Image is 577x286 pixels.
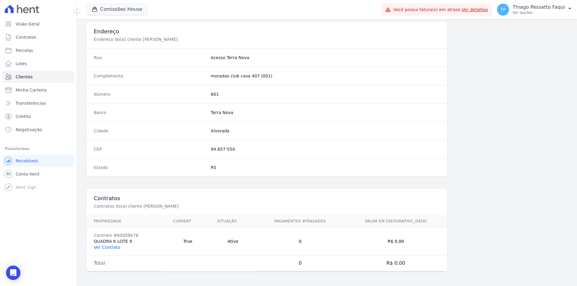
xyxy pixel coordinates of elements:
[166,227,210,255] td: True
[87,255,166,271] td: Total
[492,1,577,18] button: TP Thiago Pessatto Faqui Ver opções
[94,28,440,35] h3: Endereço
[2,155,74,167] a: Recebíveis
[211,91,440,97] dd: 601
[16,158,38,164] span: Recebíveis
[344,215,447,227] th: Valor em [GEOGRAPHIC_DATA]
[2,124,74,136] a: Negativação
[16,74,32,80] span: Clientes
[2,44,74,56] a: Parcelas
[2,31,74,43] a: Contratos
[344,227,447,255] td: R$ 0,00
[500,8,505,12] span: TP
[256,255,344,271] td: 0
[94,245,120,250] a: Ver Contrato
[462,7,488,12] a: Ver detalhes
[211,146,440,152] dd: 94.857-550
[94,36,296,42] p: Endereço do(a) cliente [PERSON_NAME]
[5,145,72,152] div: Plataformas
[94,232,158,238] div: Contrato #6dd58b78
[211,55,440,61] dd: Acesso Terra Nova
[94,195,440,202] h3: Contratos
[210,227,256,255] td: Ativo
[393,7,488,13] span: Você possui fatura(s) em atraso.
[94,55,206,61] dt: Rua
[513,4,565,10] p: Thiago Pessatto Faqui
[16,34,36,40] span: Contratos
[94,128,206,134] dt: Cidade
[513,10,565,15] p: Ver opções
[87,227,166,255] td: QUADRA K LOTE 9
[2,97,74,109] a: Transferências
[2,18,74,30] a: Visão Geral
[210,215,256,227] th: Situação
[94,110,206,116] dt: Bairro
[16,61,27,67] span: Lotes
[94,73,206,79] dt: Complemento
[94,203,296,209] p: Contratos do(a) cliente [PERSON_NAME]
[2,110,74,122] a: Crédito
[94,146,206,152] dt: CEP
[211,110,440,116] dd: Terra Nova
[16,87,47,93] span: Minha Carteira
[87,215,166,227] th: Propriedade
[6,266,20,280] div: Open Intercom Messenger
[211,164,440,170] dd: RS
[16,171,39,177] span: Conta Hent
[166,215,210,227] th: Current
[2,71,74,83] a: Clientes
[344,255,447,271] td: R$ 0,00
[16,113,31,119] span: Crédito
[16,100,46,106] span: Transferências
[94,91,206,97] dt: Número
[256,227,344,255] td: 0
[16,21,40,27] span: Visão Geral
[2,84,74,96] a: Minha Carteira
[211,128,440,134] dd: Alvorada
[211,73,440,79] dd: moradas club casa 407 (001)
[16,127,42,133] span: Negativação
[16,47,33,53] span: Parcelas
[94,164,206,170] dt: Estado
[2,168,74,180] a: Conta Hent
[87,4,148,15] button: Comissões House
[2,58,74,70] a: Lotes
[256,215,344,227] th: Pagamentos Atrasados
